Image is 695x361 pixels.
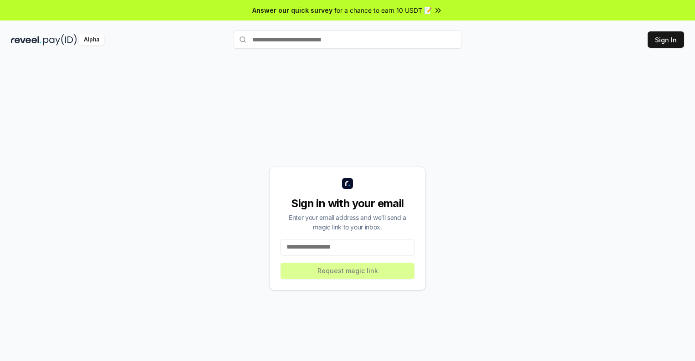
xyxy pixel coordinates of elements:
[648,31,684,48] button: Sign In
[281,196,414,211] div: Sign in with your email
[43,34,77,46] img: pay_id
[252,5,332,15] span: Answer our quick survey
[334,5,432,15] span: for a chance to earn 10 USDT 📝
[11,34,41,46] img: reveel_dark
[281,213,414,232] div: Enter your email address and we’ll send a magic link to your inbox.
[79,34,104,46] div: Alpha
[342,178,353,189] img: logo_small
